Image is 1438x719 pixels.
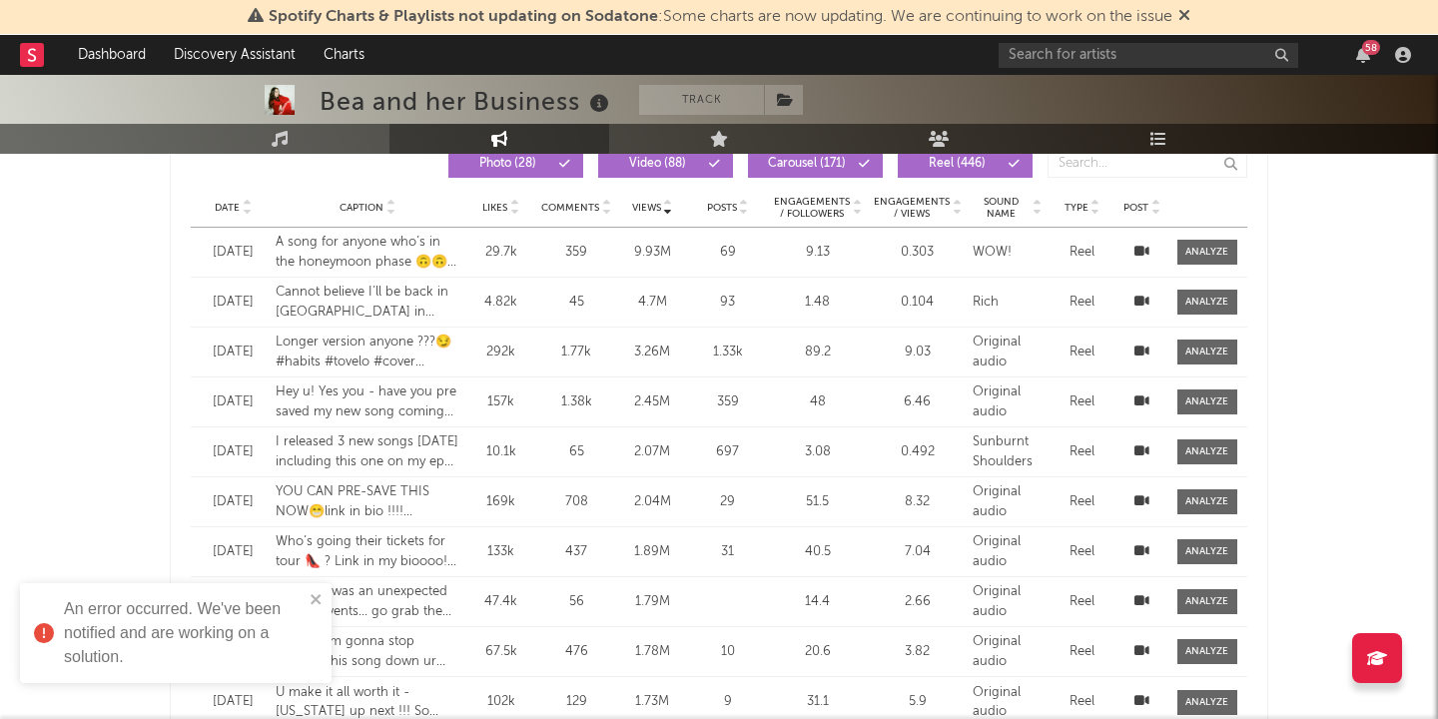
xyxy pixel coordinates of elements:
div: Reel [1053,492,1112,512]
div: [DATE] [201,542,266,562]
span: Comments [541,202,599,214]
div: Original audio [973,382,1043,421]
div: Reel [1053,343,1112,362]
span: Post [1123,202,1148,214]
span: Caption [340,202,383,214]
div: 89.2 [773,343,863,362]
div: 0.104 [873,293,963,313]
div: 2.07M [621,442,683,462]
div: A song for anyone who’s in the honeymoon phase 🙃🙃🙃🙃🙃 #wow #newmusic [276,233,460,272]
div: 10.1k [470,442,532,462]
div: Original audio [973,532,1043,571]
div: 437 [541,542,611,562]
div: 48 [773,392,863,412]
div: Cannot believe I’ll be back in [GEOGRAPHIC_DATA] in September for my headline shows 🖤🎩 [GEOGRAPHI... [276,283,460,322]
div: 9 [693,692,763,712]
div: 3.08 [773,442,863,462]
div: 9.13 [773,243,863,263]
div: Well that was an unexpected turn of events… go grab the last London tickets ~ link in bio woooop🌹... [276,582,460,621]
div: 359 [541,243,611,263]
div: I released 3 new songs [DATE] including this one on my ep ‘Me Vs. Me’ ~ give them a listen [PERSO... [276,432,460,471]
div: [DATE] [201,492,266,512]
div: 47.4k [470,592,532,612]
div: 359 [693,392,763,412]
div: 9.03 [873,343,963,362]
div: 1.89M [621,542,683,562]
div: Hey u! Yes you - have you pre saved my new song coming out? LINK IN BIO bebeeey ❤️ #alwaysremembe... [276,382,460,421]
div: 56 [541,592,611,612]
div: 697 [693,442,763,462]
div: 58 [1362,40,1380,55]
div: 2.04M [621,492,683,512]
div: 69 [693,243,763,263]
div: 65 [541,442,611,462]
div: 129 [541,692,611,712]
div: Bea and her Business [320,85,614,118]
div: 67.5k [470,642,532,662]
span: Sound Name [973,196,1031,220]
div: Reel [1053,542,1112,562]
div: 1.77k [541,343,611,362]
div: 1.38k [541,392,611,412]
div: Rich [973,293,1043,313]
button: Video(88) [598,150,733,178]
span: Dismiss [1178,9,1190,25]
div: Original audio [973,632,1043,671]
div: YOU CAN PRE-SAVE THIS NOW😁link in bio !!!! #borntobealive #newmusic #piano #vocals #alto #acoustic [276,482,460,521]
div: [DATE] [201,392,266,412]
span: Posts [707,202,737,214]
div: Sunburnt Shoulders [973,432,1043,471]
div: 31 [693,542,763,562]
div: Original audio [973,582,1043,621]
div: Reel [1053,442,1112,462]
div: Original audio [973,333,1043,371]
div: 3.82 [873,642,963,662]
a: Dashboard [64,35,160,75]
div: 476 [541,642,611,662]
div: 1.73M [621,692,683,712]
div: Reel [1053,642,1112,662]
div: I swear I’m gonna stop shoving this song down ur throats now :) 👹🌺 #safetynet #newmusic [276,632,460,671]
div: 29.7k [470,243,532,263]
div: 0.492 [873,442,963,462]
div: 7.04 [873,542,963,562]
span: Engagements / Followers [773,196,851,220]
span: Likes [482,202,507,214]
button: Reel(446) [898,150,1033,178]
button: Carousel(171) [748,150,883,178]
div: 93 [693,293,763,313]
div: Reel [1053,293,1112,313]
div: 1.79M [621,592,683,612]
div: 31.1 [773,692,863,712]
span: Photo ( 28 ) [461,158,553,170]
span: : Some charts are now updating. We are continuing to work on the issue [269,9,1172,25]
span: Type [1065,202,1088,214]
div: 4.82k [470,293,532,313]
span: Engagements / Views [873,196,951,220]
a: Charts [310,35,378,75]
div: 3.26M [621,343,683,362]
div: 40.5 [773,542,863,562]
div: 14.4 [773,592,863,612]
button: 58 [1356,47,1370,63]
div: 6.46 [873,392,963,412]
input: Search for artists [999,43,1298,68]
div: 45 [541,293,611,313]
div: 157k [470,392,532,412]
span: Date [215,202,240,214]
div: 2.66 [873,592,963,612]
div: Original audio [973,482,1043,521]
div: 5.9 [873,692,963,712]
input: Search... [1048,150,1247,178]
div: 20.6 [773,642,863,662]
div: Reel [1053,692,1112,712]
div: Reel [1053,392,1112,412]
div: 2.45M [621,392,683,412]
div: Reel [1053,243,1112,263]
div: 4.7M [621,293,683,313]
div: 102k [470,692,532,712]
button: Track [639,85,764,115]
div: 708 [541,492,611,512]
span: Spotify Charts & Playlists not updating on Sodatone [269,9,658,25]
div: [DATE] [201,293,266,313]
